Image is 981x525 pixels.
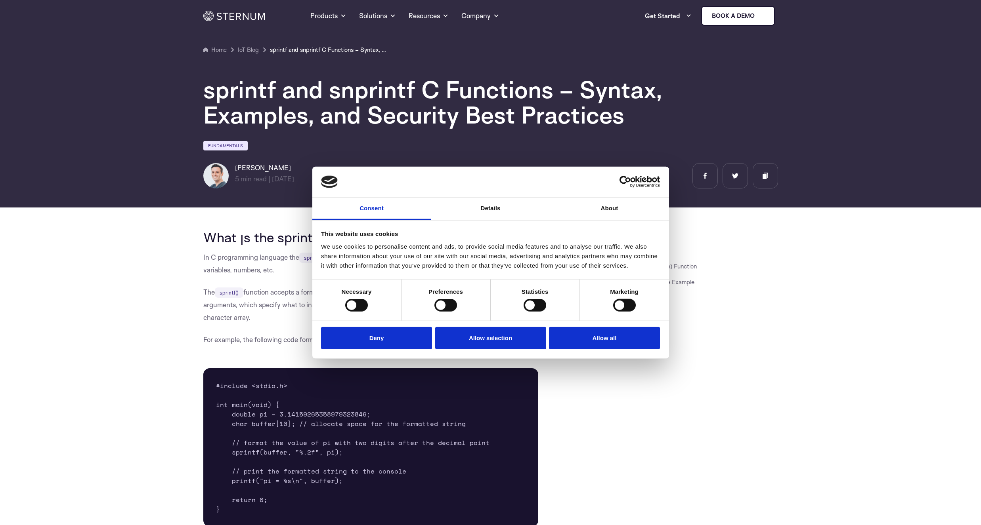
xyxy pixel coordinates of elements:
[701,6,775,26] a: Book a demo
[610,288,639,295] strong: Marketing
[203,77,679,127] h1: sprintf and snprintf C Functions – Syntax, Examples, and Security Best Practices
[215,287,243,298] code: sprintf()
[272,175,294,183] span: [DATE]
[312,198,431,220] a: Consent
[645,8,692,24] a: Get Started
[203,163,229,188] img: Igal Zeifman
[522,288,549,295] strong: Statistics
[342,288,372,295] strong: Necessary
[235,175,239,183] span: 5
[203,286,539,324] p: The function accepts a format string as its initial argument, followed by a varying number of ext...
[203,230,539,245] h2: What ןs the sprintf() Function
[238,45,259,55] a: IoT Blog
[270,45,389,55] a: sprintf and snprintf C Functions – Syntax, Examples, and Security Best Practices
[321,327,432,349] button: Deny
[321,242,660,270] div: We use cookies to personalise content and ads, to provide social media features and to analyse ou...
[321,229,660,239] div: This website uses cookies
[299,253,328,263] code: sprintf()
[310,2,346,30] a: Products
[359,2,396,30] a: Solutions
[758,13,764,19] img: sternum iot
[235,163,294,173] h6: [PERSON_NAME]
[203,251,539,276] p: In C programming language the function is used for formatting strings through the merger of text ...
[321,175,338,188] img: logo
[461,2,499,30] a: Company
[431,198,550,220] a: Details
[203,333,539,346] p: For example, the following code formats a floating-point decimal with a specified number of decim...
[409,2,449,30] a: Resources
[591,176,660,188] a: Usercentrics Cookiebot - opens in a new window
[203,141,248,150] a: Fundamentals
[435,327,546,349] button: Allow selection
[574,230,778,236] h3: JUMP TO SECTION
[203,45,227,55] a: Home
[550,198,669,220] a: About
[235,175,270,183] span: min read |
[549,327,660,349] button: Allow all
[428,288,463,295] strong: Preferences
